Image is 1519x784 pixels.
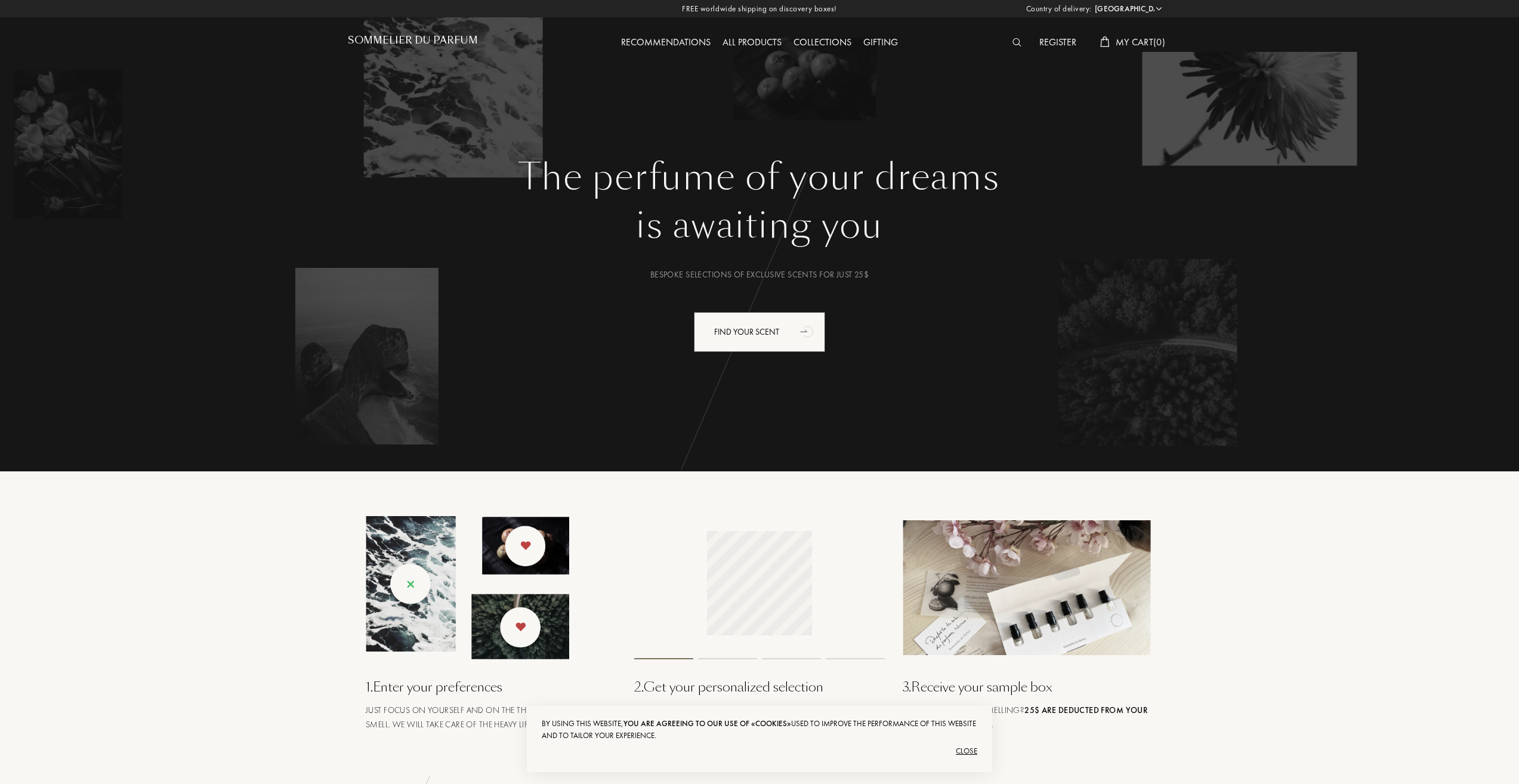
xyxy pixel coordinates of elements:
img: box_landing_top.png [903,520,1153,655]
span: Country of delivery: [1026,3,1092,15]
div: Register [1033,35,1082,51]
img: landing_swipe.png [366,516,569,659]
a: Register [1033,36,1082,48]
a: Find your scentanimation [685,312,834,352]
div: Collections [788,35,857,51]
img: cart_white.svg [1100,36,1110,47]
span: My Cart ( 0 ) [1116,36,1165,48]
h1: Sommelier du Parfum [348,35,478,46]
div: Gifting [857,35,904,51]
span: 25$ are deducted from your full bottle purchase. [903,705,1147,730]
a: Gifting [857,36,904,48]
div: Bespoke selections of exclusive scents for just 25$ [357,268,1162,281]
div: Recommendations [615,35,717,51]
div: 3 . Receive your sample box [903,677,1153,697]
span: you are agreeing to our use of «cookies» [623,718,791,729]
a: Recommendations [615,36,717,48]
div: All products [717,35,788,51]
div: Find your expert recommendations among a selection of the best fragrance brands available. [634,703,885,731]
div: 2 . Get your personalized selection [634,677,885,697]
div: animation [796,319,820,343]
a: Collections [788,36,857,48]
div: By using this website, used to improve the performance of this website and to tailor your experie... [542,718,977,742]
div: Just focus on yourself and on the things you like to smell. We will take care of the heavy liftin... [366,703,616,731]
div: 1 . Enter your preferences [366,677,616,697]
div: is awaiting you [357,199,1162,252]
div: Close [542,742,977,761]
span: Love what you are smelling? [903,705,1147,730]
h1: The perfume of your dreams [357,156,1162,199]
a: Sommelier du Parfum [348,35,478,51]
div: Find your scent [694,312,825,352]
a: All products [717,36,788,48]
img: search_icn_white.svg [1012,38,1021,47]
